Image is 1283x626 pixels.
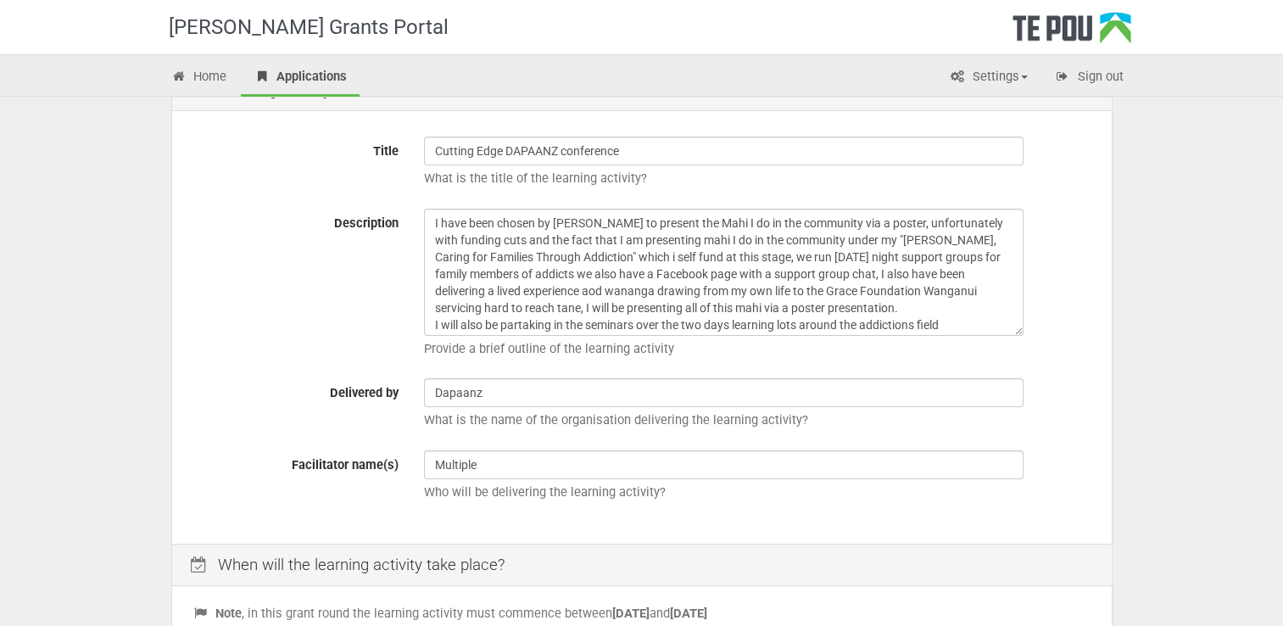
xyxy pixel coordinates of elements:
a: Sign out [1042,59,1136,97]
p: Who will be delivering the learning activity? [424,483,1091,501]
b: [DATE] [612,606,650,621]
span: Facilitator name(s) [292,457,399,472]
b: Note [215,606,242,621]
div: Te Pou Logo [1012,12,1131,54]
textarea: I have been chosen by [PERSON_NAME] to present the Mahi I do in the community via a poster, unfor... [424,209,1024,336]
span: Delivered by [330,385,399,400]
p: What is the title of the learning activity? [424,170,1091,187]
p: What is the name of the organisation delivering the learning activity? [424,411,1091,429]
p: Provide a brief outline of the learning activity [424,340,1091,358]
a: Home [159,59,240,97]
p: , in this grant round the learning activity must commence between and [193,605,1091,623]
b: [DATE] [670,606,707,621]
div: When will the learning activity take place? [172,544,1112,587]
span: Description [334,215,399,231]
span: Title [373,143,399,159]
a: Applications [241,59,360,97]
a: Settings [937,59,1040,97]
